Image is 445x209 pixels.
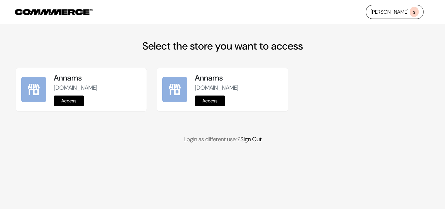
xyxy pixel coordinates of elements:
[16,40,429,52] h2: Select the store you want to access
[195,83,282,92] p: [DOMAIN_NAME]
[21,77,46,102] img: Annams
[195,73,282,83] h5: Annams
[15,9,93,15] img: COMMMERCE
[16,135,429,144] p: Login as different user?
[162,77,187,102] img: Annams
[195,96,225,106] a: Access
[54,96,84,106] a: Access
[54,73,141,83] h5: Annams
[410,7,419,17] span: s
[240,135,262,143] a: Sign Out
[54,83,141,92] p: [DOMAIN_NAME]
[366,5,423,19] a: [PERSON_NAME]s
